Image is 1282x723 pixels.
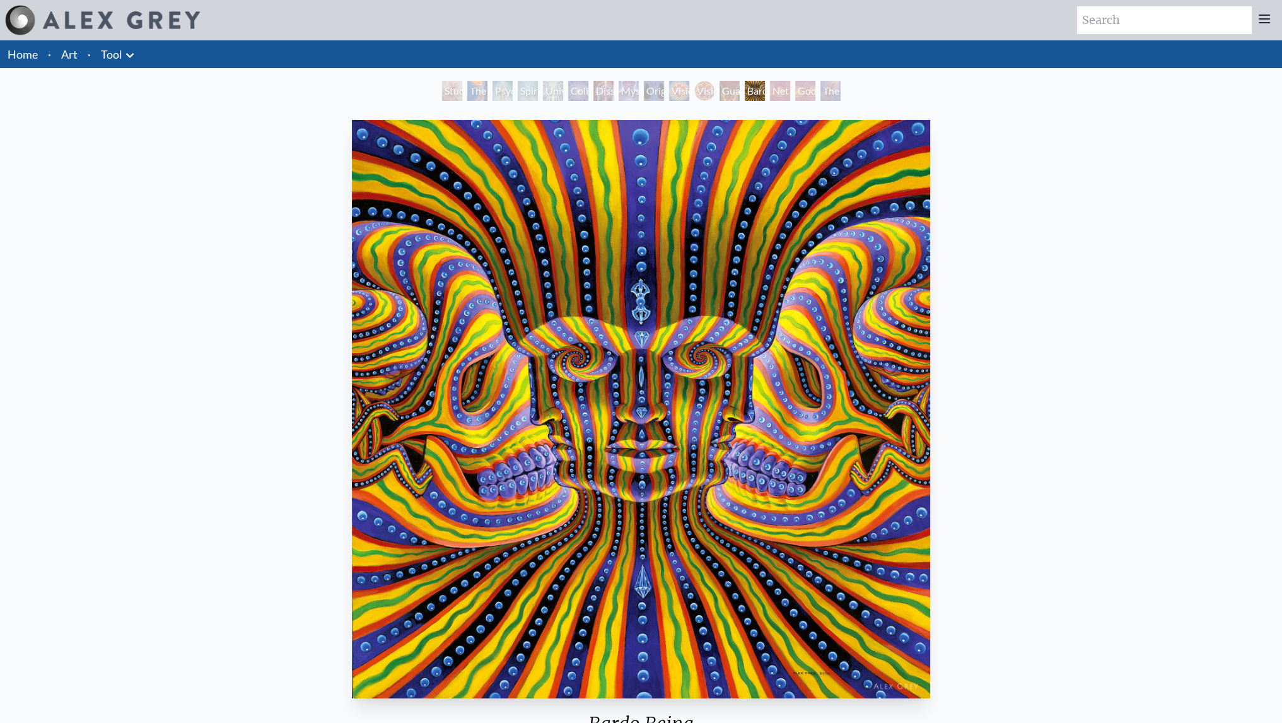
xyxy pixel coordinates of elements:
[720,81,740,101] div: Guardian of Infinite Vision
[593,81,614,101] div: Dissectional Art for Tool's Lateralus CD
[43,40,56,68] li: ·
[619,81,639,101] div: Mystic Eye
[820,81,841,101] div: The Great Turn
[669,81,689,101] div: Vision Crystal
[8,47,38,61] a: Home
[442,81,462,101] div: Study for the Great Turn
[543,81,563,101] div: Universal Mind Lattice
[352,120,930,698] img: Bardo-Being-2002-Alex-Grey-watermarked.jpg
[61,45,78,63] a: Art
[1077,6,1252,34] input: Search
[101,45,122,63] a: Tool
[745,81,765,101] div: Bardo Being
[568,81,588,101] div: Collective Vision
[770,81,790,101] div: Net of Being
[518,81,538,101] div: Spiritual Energy System
[83,40,96,68] li: ·
[694,81,714,101] div: Vision [PERSON_NAME]
[795,81,815,101] div: Godself
[492,81,513,101] div: Psychic Energy System
[467,81,487,101] div: The Torch
[644,81,664,101] div: Original Face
